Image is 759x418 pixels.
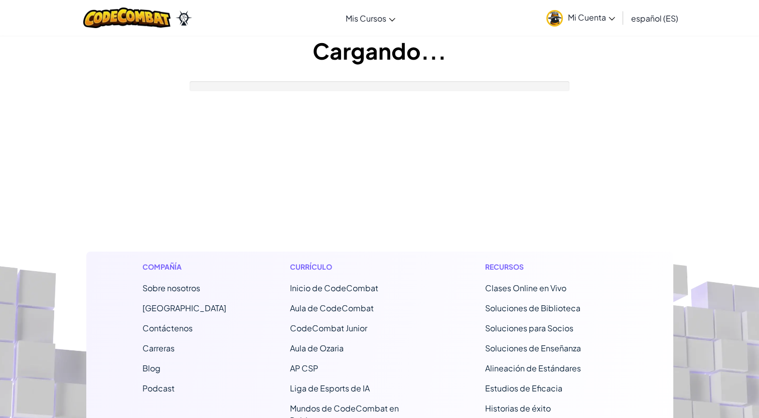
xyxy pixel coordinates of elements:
[290,283,378,293] span: Inicio de CodeCombat
[142,283,200,293] a: Sobre nosotros
[142,262,226,272] h1: Compañía
[290,303,374,313] a: Aula de CodeCombat
[142,303,226,313] a: [GEOGRAPHIC_DATA]
[485,363,581,373] a: Alineación de Estándares
[290,262,422,272] h1: Currículo
[142,323,193,333] span: Contáctenos
[142,363,161,373] a: Blog
[546,10,563,27] img: avatar
[83,8,171,28] img: CodeCombat logo
[631,13,678,24] span: español (ES)
[290,363,318,373] a: AP CSP
[485,343,581,353] a: Soluciones de Enseñanza
[541,2,620,34] a: Mi Cuenta
[290,383,370,393] a: Liga de Esports de IA
[341,5,400,32] a: Mis Cursos
[626,5,683,32] a: español (ES)
[568,12,615,23] span: Mi Cuenta
[346,13,386,24] span: Mis Cursos
[485,383,562,393] a: Estudios de Eficacia
[290,343,344,353] a: Aula de Ozaria
[176,11,192,26] img: Ozaria
[485,262,617,272] h1: Recursos
[485,303,580,313] a: Soluciones de Biblioteca
[485,323,573,333] a: Soluciones para Socios
[485,403,551,413] a: Historias de éxito
[142,343,175,353] a: Carreras
[290,323,367,333] a: CodeCombat Junior
[485,283,566,293] a: Clases Online en Vivo
[142,383,175,393] a: Podcast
